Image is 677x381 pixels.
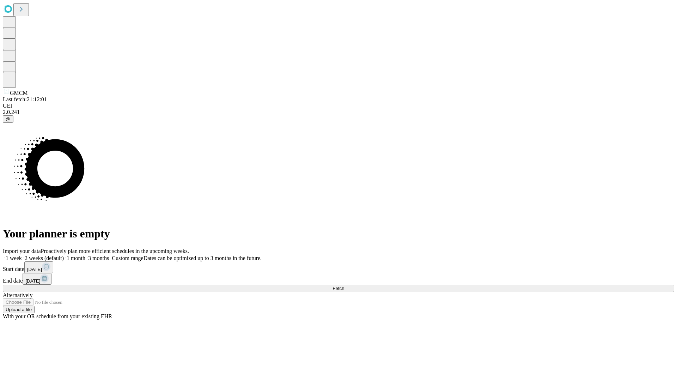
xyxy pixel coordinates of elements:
[6,255,22,261] span: 1 week
[3,292,32,298] span: Alternatively
[25,278,40,284] span: [DATE]
[3,285,674,292] button: Fetch
[3,306,35,313] button: Upload a file
[112,255,143,261] span: Custom range
[88,255,109,261] span: 3 months
[3,115,13,123] button: @
[333,286,344,291] span: Fetch
[24,261,53,273] button: [DATE]
[3,313,112,319] span: With your OR schedule from your existing EHR
[10,90,28,96] span: GMCM
[6,116,11,122] span: @
[144,255,262,261] span: Dates can be optimized up to 3 months in the future.
[3,109,674,115] div: 2.0.241
[3,248,41,254] span: Import your data
[3,273,674,285] div: End date
[23,273,51,285] button: [DATE]
[3,96,47,102] span: Last fetch: 21:12:01
[3,261,674,273] div: Start date
[3,227,674,240] h1: Your planner is empty
[67,255,85,261] span: 1 month
[41,248,189,254] span: Proactively plan more efficient schedules in the upcoming weeks.
[25,255,64,261] span: 2 weeks (default)
[3,103,674,109] div: GEI
[27,267,42,272] span: [DATE]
